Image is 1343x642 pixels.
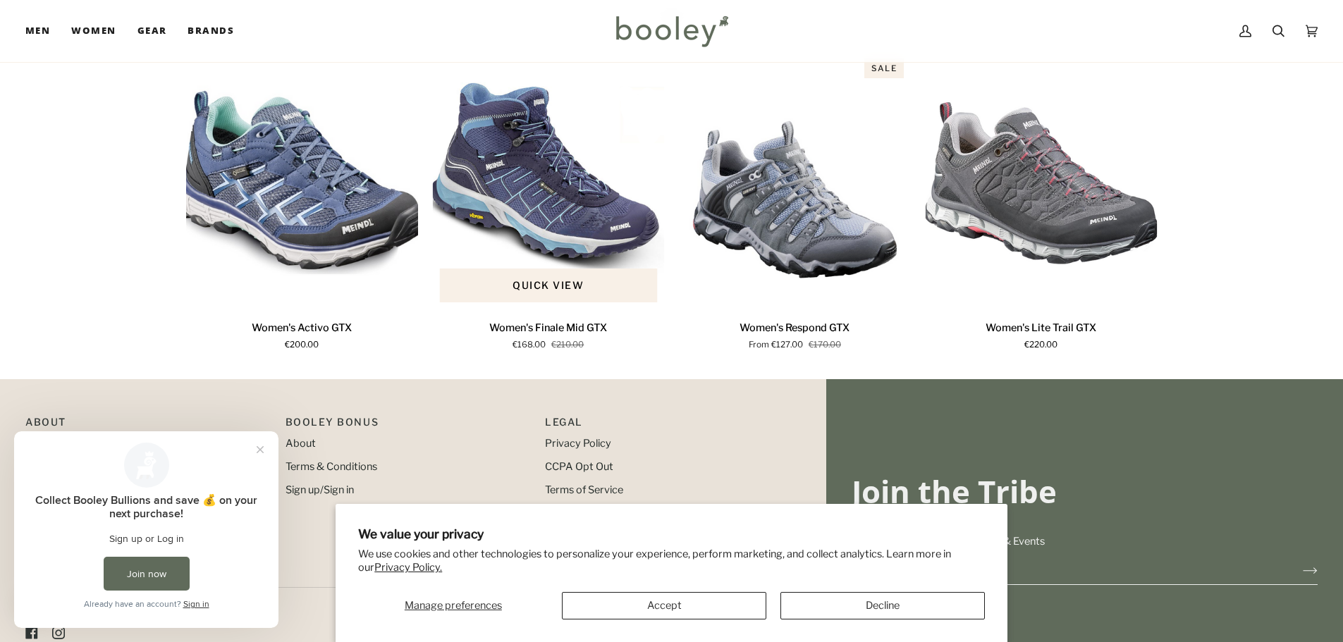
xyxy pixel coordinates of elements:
[740,321,850,336] p: Women's Respond GTX
[513,278,584,292] span: Quick view
[562,592,766,619] button: Accept
[358,526,985,541] h2: We value your privacy
[432,315,665,352] a: Women's Finale Mid GTX
[679,51,912,309] product-grid-item-variant: 4.5 / Graphite / Sky
[1280,560,1318,582] button: Join
[25,24,50,38] span: Men
[489,321,607,336] p: Women's Finale Mid GTX
[679,51,912,309] a: Women's Respond GTX
[439,268,658,302] button: Quick view
[551,339,584,352] span: €210.00
[432,51,665,309] a: Women's Finale Mid GTX
[852,558,1280,584] input: your-email@example.com
[986,321,1096,336] p: Women's Lite Trail GTX
[186,51,419,309] a: Women's Activo GTX
[679,51,912,352] product-grid-item: Women's Respond GTX
[188,24,234,38] span: Brands
[71,24,116,38] span: Women
[925,51,1158,352] product-grid-item: Women's Lite Trail GTX
[545,437,611,450] a: Privacy Policy
[925,51,1158,309] img: Meindl Women's Lite Trail GTX Stone Grey / Rose - Booley Galway
[286,483,354,496] a: Sign up/Sign in
[864,58,904,79] div: Sale
[610,11,733,51] img: Booley
[358,592,548,619] button: Manage preferences
[513,339,546,352] span: €168.00
[679,51,912,309] img: Meindl Women's Respond GTX Graphite / Sky - Booley Galway
[186,315,419,352] a: Women's Activo GTX
[545,414,791,436] p: Pipeline_Footer Sub
[137,24,167,38] span: Gear
[286,437,316,450] a: About
[749,339,803,352] span: From €127.00
[432,51,665,352] product-grid-item: Women's Finale Mid GTX
[286,414,532,436] p: Booley Bonus
[852,472,1318,511] h3: Join the Tribe
[432,51,665,309] img: Meindl Women's Finale Mid GTX Marine / Petrol - Booley Galway
[780,592,985,619] button: Decline
[679,315,912,352] a: Women's Respond GTX
[925,51,1158,309] product-grid-item-variant: 4.5 / Stone Grey / Rose
[14,431,278,628] iframe: Loyalty program pop-up with offers and actions
[186,51,419,309] product-grid-item-variant: 3.5 / Jeans / Mint
[25,414,271,436] p: Pipeline_Footer Main
[186,51,419,352] product-grid-item: Women's Activo GTX
[358,548,985,574] p: We use cookies and other technologies to personalize your experience, perform marketing, and coll...
[809,339,841,352] span: €170.00
[545,483,623,496] a: Terms of Service
[405,599,502,612] span: Manage preferences
[252,321,352,336] p: Women's Activo GTX
[432,51,665,309] product-grid-item-variant: 4.5 / Marine / Petrol
[186,51,419,309] img: Women's Activo GTX Jeans / Mint - Booley Galway
[545,460,613,473] a: CCPA Opt Out
[286,460,377,473] a: Terms & Conditions
[285,339,319,352] span: €200.00
[374,561,442,574] a: Privacy Policy.
[925,51,1158,309] a: Women's Lite Trail GTX
[925,315,1158,352] a: Women's Lite Trail GTX
[1024,339,1057,352] span: €220.00
[852,534,1318,550] p: Get updates on Deals, Launches & Events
